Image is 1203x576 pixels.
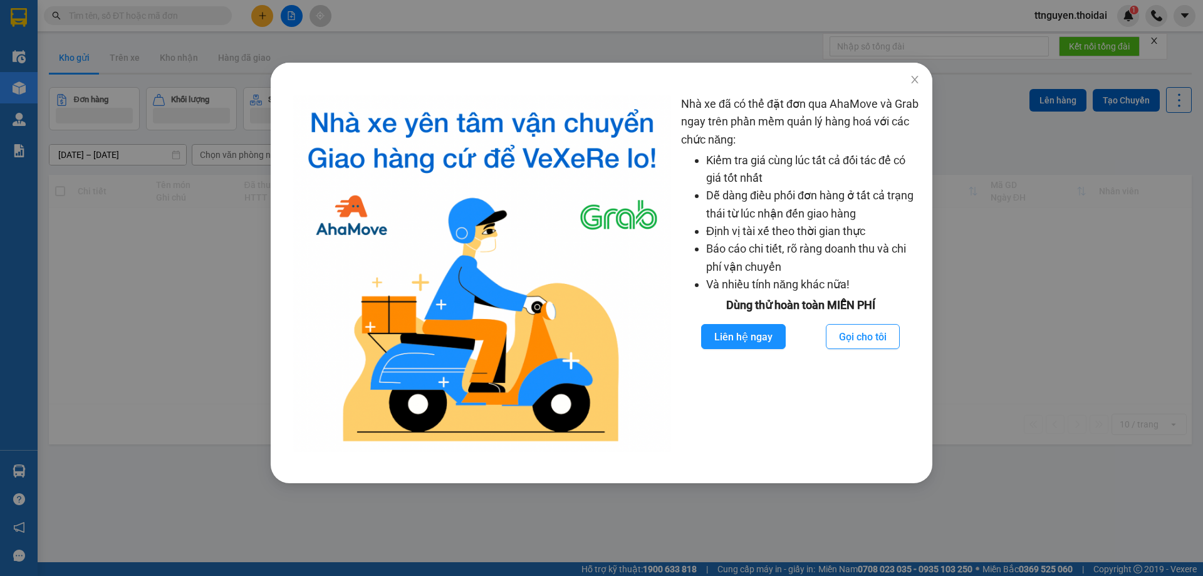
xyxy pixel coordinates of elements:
[701,324,786,349] button: Liên hệ ngay
[681,296,920,314] div: Dùng thử hoàn toàn MIỄN PHÍ
[714,329,773,345] span: Liên hệ ngay
[706,276,920,293] li: Và nhiều tính năng khác nữa!
[706,223,920,240] li: Định vị tài xế theo thời gian thực
[706,187,920,223] li: Dễ dàng điều phối đơn hàng ở tất cả trạng thái từ lúc nhận đến giao hàng
[681,95,920,452] div: Nhà xe đã có thể đặt đơn qua AhaMove và Grab ngay trên phần mềm quản lý hàng hoá với các chức năng:
[897,63,932,98] button: Close
[826,324,900,349] button: Gọi cho tôi
[293,95,671,452] img: logo
[706,152,920,187] li: Kiểm tra giá cùng lúc tất cả đối tác để có giá tốt nhất
[839,329,887,345] span: Gọi cho tôi
[706,240,920,276] li: Báo cáo chi tiết, rõ ràng doanh thu và chi phí vận chuyển
[910,75,920,85] span: close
